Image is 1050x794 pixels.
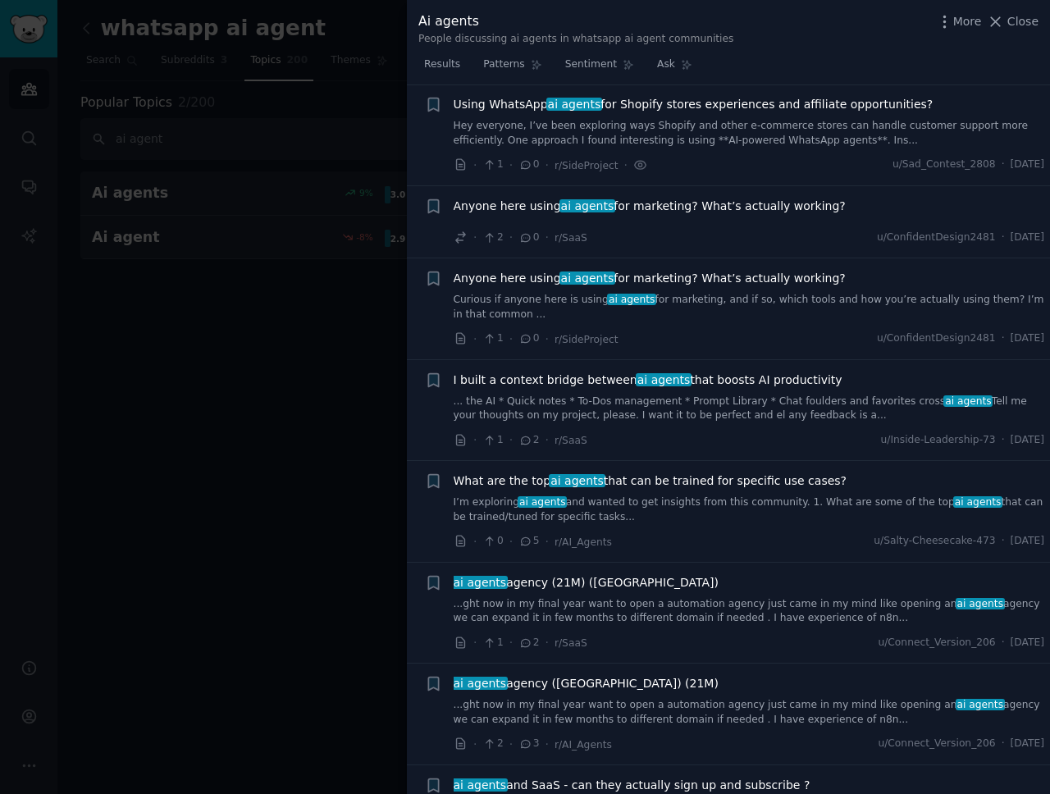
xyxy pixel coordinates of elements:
span: 2 [482,230,503,245]
span: · [509,736,513,753]
a: ... the AI * Quick notes * To-Dos management * Prompt Library * Chat foulders and favorites cross... [454,395,1045,423]
span: [DATE] [1011,636,1044,650]
span: Patterns [483,57,524,72]
span: r/SaaS [555,435,587,446]
span: ai agents [452,677,508,690]
span: u/Inside-Leadership-73 [881,433,996,448]
span: · [546,736,549,753]
a: I built a context bridge betweenai agentsthat boosts AI productivity [454,372,842,389]
a: Anyone here usingai agentsfor marketing? What’s actually working? [454,270,846,287]
span: · [473,331,477,348]
button: More [936,13,982,30]
span: · [509,331,513,348]
a: ...ght now in my final year want to open a automation agency just came in my mind like opening an... [454,597,1045,626]
span: and SaaS - can they actually sign up and subscribe ? [454,777,810,794]
span: · [473,431,477,449]
span: u/Sad_Contest_2808 [892,157,996,172]
span: · [473,533,477,550]
span: ai agents [607,294,656,305]
span: · [624,157,628,174]
a: Hey everyone, I’ve been exploring ways Shopify and other e-commerce stores can handle customer su... [454,119,1045,148]
span: · [546,157,549,174]
a: ...ght now in my final year want to open a automation agency just came in my mind like opening an... [454,698,1045,727]
span: · [1002,331,1005,346]
span: · [473,736,477,753]
span: [DATE] [1011,433,1044,448]
span: [DATE] [1011,737,1044,751]
span: · [546,331,549,348]
span: · [1002,157,1005,172]
span: Anyone here using for marketing? What’s actually working? [454,270,846,287]
a: Using WhatsAppai agentsfor Shopify stores experiences and affiliate opportunities? [454,96,934,113]
span: r/SideProject [555,160,619,171]
span: r/SaaS [555,232,587,244]
span: 0 [518,157,539,172]
span: Ask [657,57,675,72]
span: ai agents [549,474,605,487]
button: Close [987,13,1039,30]
span: · [546,431,549,449]
span: agency (21M) ([GEOGRAPHIC_DATA]) [454,574,719,591]
span: More [953,13,982,30]
span: ai agents [636,373,692,386]
span: · [1002,230,1005,245]
div: People discussing ai agents in whatsapp ai agent communities [418,32,733,47]
span: 1 [482,636,503,650]
span: u/Connect_Version_206 [878,636,995,650]
span: [DATE] [1011,331,1044,346]
span: u/ConfidentDesign2481 [877,230,996,245]
span: · [509,533,513,550]
span: · [1002,737,1005,751]
span: ai agents [452,778,508,792]
span: Results [424,57,460,72]
span: · [546,533,549,550]
span: 1 [482,157,503,172]
a: Curious if anyone here is usingai agentsfor marketing, and if so, which tools and how you’re actu... [454,293,1045,322]
span: · [1002,534,1005,549]
a: I’m exploringai agentsand wanted to get insights from this community. 1. What are some of the top... [454,495,1045,524]
span: [DATE] [1011,230,1044,245]
span: 3 [518,737,539,751]
span: Anyone here using for marketing? What’s actually working? [454,198,846,215]
span: · [1002,636,1005,650]
span: u/Connect_Version_206 [878,737,995,751]
span: · [509,229,513,246]
a: ai agentsagency (21M) ([GEOGRAPHIC_DATA]) [454,574,719,591]
span: 0 [518,331,539,346]
span: ai agents [452,576,508,589]
span: · [546,229,549,246]
span: 2 [518,636,539,650]
span: Close [1007,13,1039,30]
span: 0 [482,534,503,549]
span: u/Salty-Cheesecake-473 [874,534,995,549]
span: · [546,634,549,651]
a: ai agentsand SaaS - can they actually sign up and subscribe ? [454,777,810,794]
a: ai agentsagency ([GEOGRAPHIC_DATA]) (21M) [454,675,719,692]
span: ai agents [546,98,602,111]
span: · [473,634,477,651]
span: · [473,229,477,246]
span: · [509,157,513,174]
span: 2 [482,737,503,751]
span: u/ConfidentDesign2481 [877,331,996,346]
span: ai agents [956,699,1005,710]
a: What are the topai agentsthat can be trained for specific use cases? [454,472,847,490]
span: [DATE] [1011,534,1044,549]
span: ai agents [953,496,1002,508]
span: I built a context bridge between that boosts AI productivity [454,372,842,389]
span: What are the top that can be trained for specific use cases? [454,472,847,490]
span: · [473,157,477,174]
span: ai agents [956,598,1005,609]
span: 5 [518,534,539,549]
a: Ask [651,52,698,85]
a: Anyone here usingai agentsfor marketing? What’s actually working? [454,198,846,215]
span: · [509,431,513,449]
span: r/AI_Agents [555,739,612,751]
span: ai agents [518,496,567,508]
span: Sentiment [565,57,617,72]
span: · [1002,433,1005,448]
span: 1 [482,331,503,346]
a: Sentiment [559,52,640,85]
span: Using WhatsApp for Shopify stores experiences and affiliate opportunities? [454,96,934,113]
span: 1 [482,433,503,448]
